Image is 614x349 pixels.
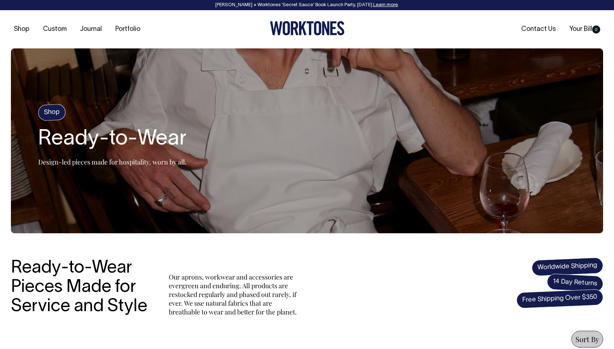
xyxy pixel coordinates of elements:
[38,158,187,166] p: Design-led pieces made for hospitality, worn by all.
[112,23,143,35] a: Portfolio
[38,128,187,151] h2: Ready-to-Wear
[77,23,105,35] a: Journal
[373,3,398,7] a: Learn more
[169,273,300,316] p: Our aprons, workwear and accessories are evergreen and enduring. All products are restocked regul...
[592,25,600,33] span: 0
[575,334,599,344] span: Sort By
[11,259,153,316] h3: Ready-to-Wear Pieces Made for Service and Style
[38,104,66,121] h4: Shop
[516,289,603,309] span: Free Shipping Over $350
[566,23,603,35] a: Your Bill0
[11,23,32,35] a: Shop
[531,257,603,276] span: Worldwide Shipping
[40,23,69,35] a: Custom
[7,3,607,8] div: [PERSON_NAME] × Worktones ‘Secret Sauce’ Book Launch Party, [DATE]. .
[518,23,559,35] a: Contact Us
[547,273,603,292] span: 14 Day Returns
